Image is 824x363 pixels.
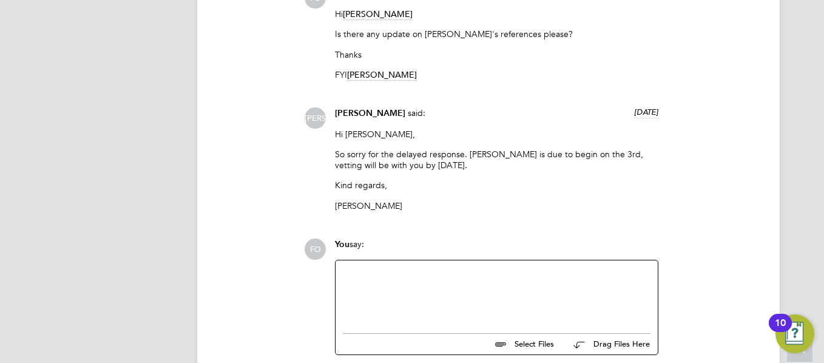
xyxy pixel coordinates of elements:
[408,107,425,118] span: said:
[335,29,658,39] p: Is there any update on [PERSON_NAME]'s references please?
[305,107,326,129] span: [PERSON_NAME]
[775,314,814,353] button: Open Resource Center, 10 new notifications
[347,69,417,81] span: [PERSON_NAME]
[335,239,658,260] div: say:
[335,239,350,249] span: You
[335,69,658,80] p: FYI
[335,149,658,171] p: So sorry for the delayed response. [PERSON_NAME] is due to begin on the 3rd, vetting will be with...
[305,239,326,260] span: FO
[335,8,658,19] p: Hi
[634,107,658,117] span: [DATE]
[775,323,786,339] div: 10
[335,108,405,118] span: [PERSON_NAME]
[335,49,658,60] p: Thanks
[335,200,658,211] p: [PERSON_NAME]
[343,8,413,20] span: [PERSON_NAME]
[564,332,650,358] button: Drag Files Here
[335,180,658,191] p: Kind regards,
[335,129,658,140] p: Hi [PERSON_NAME],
